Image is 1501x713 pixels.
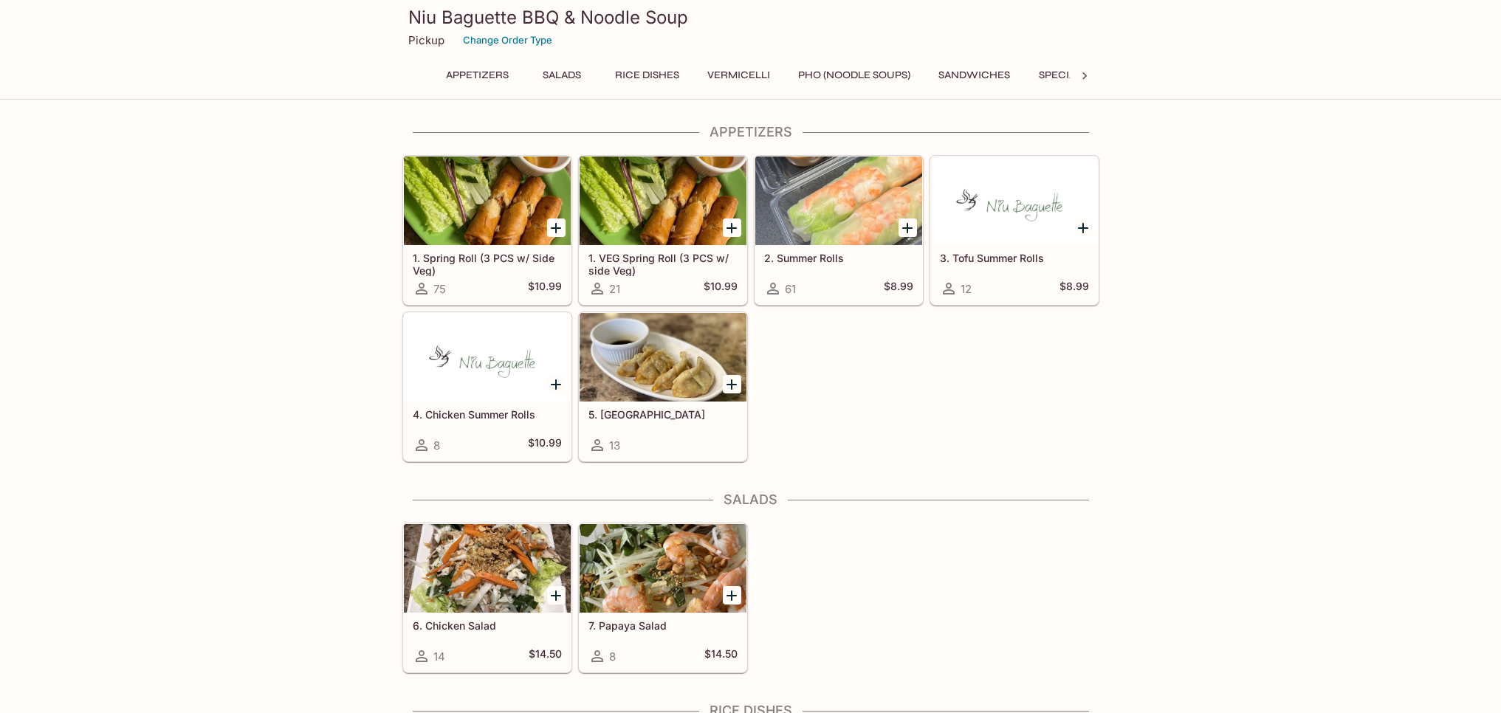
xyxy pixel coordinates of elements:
[609,650,616,664] span: 8
[433,438,440,452] span: 8
[547,218,566,237] button: Add 1. Spring Roll (3 PCS w/ Side Veg)
[404,156,571,245] div: 1. Spring Roll (3 PCS w/ Side Veg)
[433,282,446,296] span: 75
[1074,218,1093,237] button: Add 3. Tofu Summer Rolls
[588,408,738,421] h5: 5. [GEOGRAPHIC_DATA]
[580,313,746,402] div: 5. Gyoza
[579,312,747,461] a: 5. [GEOGRAPHIC_DATA]13
[547,586,566,604] button: Add 6. Chicken Salad
[931,156,1098,245] div: 3. Tofu Summer Rolls
[723,586,741,604] button: Add 7. Papaya Salad
[408,6,1093,29] h3: Niu Baguette BBQ & Noodle Soup
[699,65,778,86] button: Vermicelli
[609,282,620,296] span: 21
[609,438,620,452] span: 13
[961,282,972,296] span: 12
[529,647,562,665] h5: $14.50
[579,523,747,672] a: 7. Papaya Salad8$14.50
[723,218,741,237] button: Add 1. VEG Spring Roll (3 PCS w/ side Veg)
[547,375,566,393] button: Add 4. Chicken Summer Rolls
[790,65,918,86] button: Pho (Noodle Soups)
[403,312,571,461] a: 4. Chicken Summer Rolls8$10.99
[899,218,917,237] button: Add 2. Summer Rolls
[528,436,562,454] h5: $10.99
[704,280,738,297] h5: $10.99
[413,408,562,421] h5: 4. Chicken Summer Rolls
[403,156,571,305] a: 1. Spring Roll (3 PCS w/ Side Veg)75$10.99
[1059,280,1089,297] h5: $8.99
[408,33,444,47] p: Pickup
[580,156,746,245] div: 1. VEG Spring Roll (3 PCS w/ side Veg)
[785,282,796,296] span: 61
[704,647,738,665] h5: $14.50
[528,280,562,297] h5: $10.99
[607,65,687,86] button: Rice Dishes
[884,280,913,297] h5: $8.99
[930,65,1018,86] button: Sandwiches
[764,252,913,264] h5: 2. Summer Rolls
[580,524,746,613] div: 7. Papaya Salad
[930,156,1099,305] a: 3. Tofu Summer Rolls12$8.99
[404,313,571,402] div: 4. Chicken Summer Rolls
[413,619,562,632] h5: 6. Chicken Salad
[1030,65,1096,86] button: Specials
[529,65,595,86] button: Salads
[413,252,562,276] h5: 1. Spring Roll (3 PCS w/ Side Veg)
[588,619,738,632] h5: 7. Papaya Salad
[579,156,747,305] a: 1. VEG Spring Roll (3 PCS w/ side Veg)21$10.99
[402,492,1099,508] h4: Salads
[456,29,559,52] button: Change Order Type
[940,252,1089,264] h5: 3. Tofu Summer Rolls
[402,124,1099,140] h4: Appetizers
[404,524,571,613] div: 6. Chicken Salad
[403,523,571,672] a: 6. Chicken Salad14$14.50
[723,375,741,393] button: Add 5. Gyoza
[433,650,445,664] span: 14
[588,252,738,276] h5: 1. VEG Spring Roll (3 PCS w/ side Veg)
[438,65,517,86] button: Appetizers
[755,156,923,305] a: 2. Summer Rolls61$8.99
[755,156,922,245] div: 2. Summer Rolls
